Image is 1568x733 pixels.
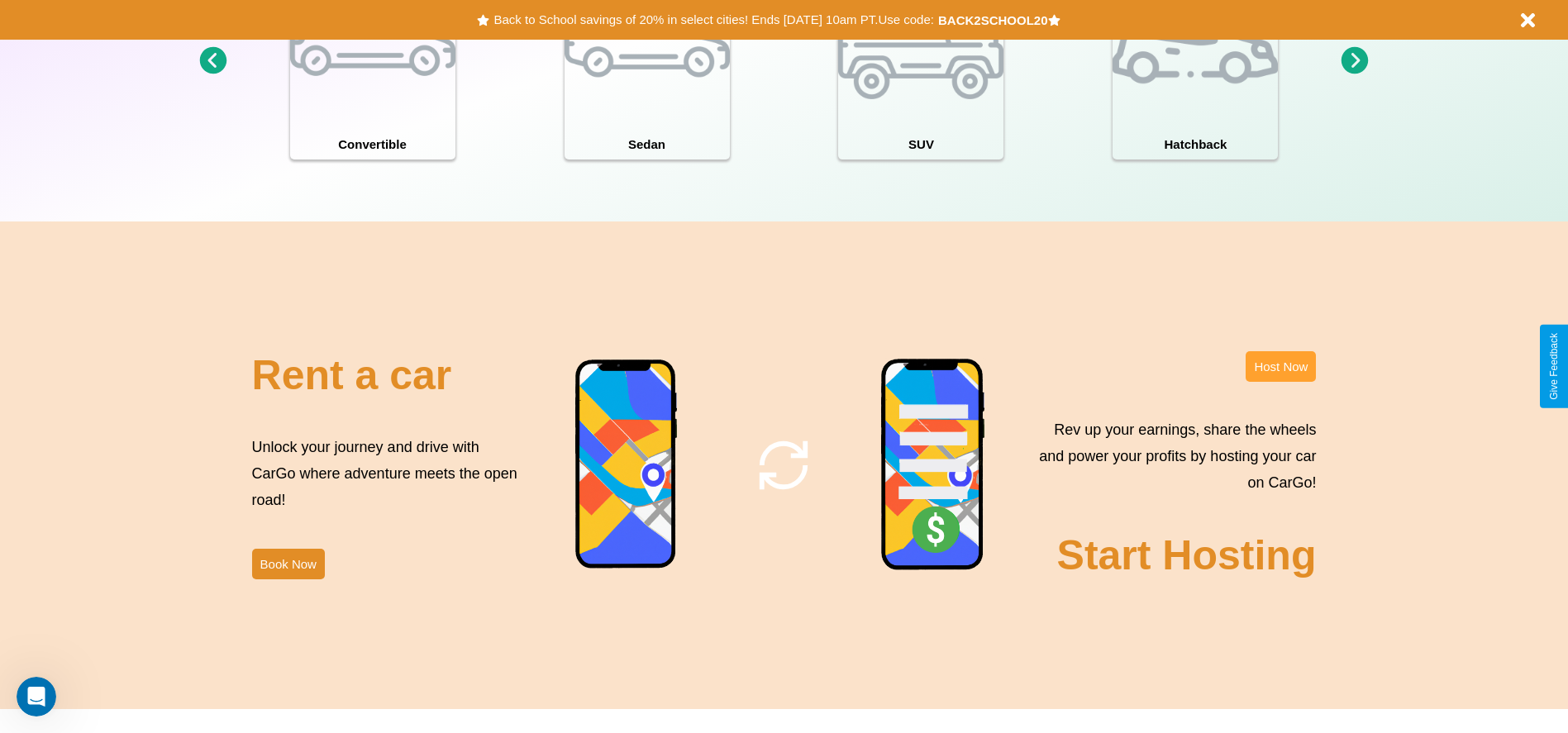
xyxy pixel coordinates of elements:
div: Give Feedback [1548,333,1560,400]
b: BACK2SCHOOL20 [938,13,1048,27]
button: Back to School savings of 20% in select cities! Ends [DATE] 10am PT.Use code: [489,8,937,31]
button: Host Now [1246,351,1316,382]
p: Rev up your earnings, share the wheels and power your profits by hosting your car on CarGo! [1029,416,1316,497]
button: Book Now [252,549,325,579]
h4: Sedan [565,129,730,159]
img: phone [574,359,679,571]
p: Unlock your journey and drive with CarGo where adventure meets the open road! [252,434,523,514]
img: phone [880,358,986,573]
h4: SUV [838,129,1003,159]
iframe: Intercom live chat [17,677,56,716]
h2: Rent a car [252,351,452,399]
h4: Convertible [290,129,455,159]
h2: Start Hosting [1057,531,1317,579]
h4: Hatchback [1113,129,1278,159]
